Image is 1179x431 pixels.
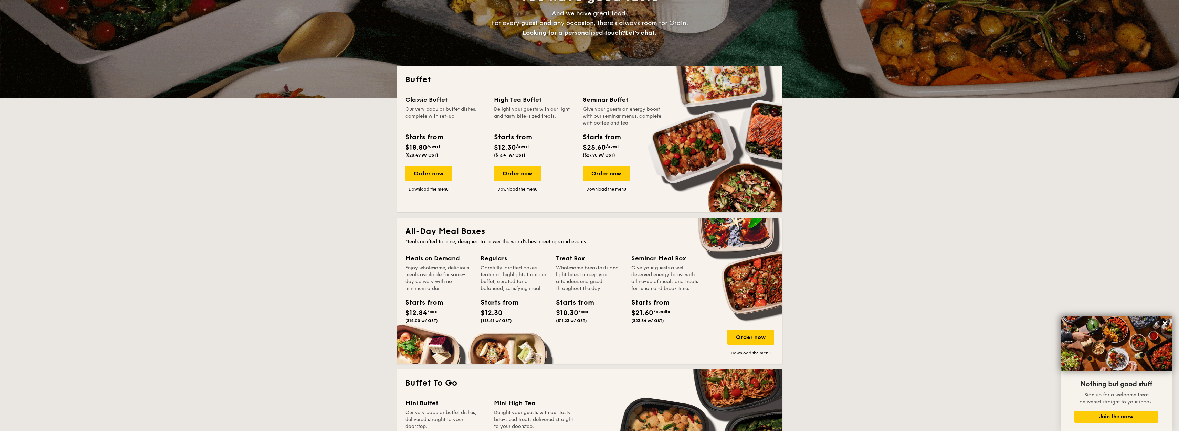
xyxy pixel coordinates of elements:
[405,166,452,181] div: Order now
[583,132,620,142] div: Starts from
[481,298,512,308] div: Starts from
[523,29,625,36] span: Looking for a personalised touch?
[631,309,653,317] span: $21.60
[583,153,615,158] span: ($27.90 w/ GST)
[405,106,486,127] div: Our very popular buffet dishes, complete with set-up.
[405,132,443,142] div: Starts from
[405,298,436,308] div: Starts from
[583,143,606,152] span: $25.60
[494,95,575,105] div: High Tea Buffet
[405,153,438,158] span: ($20.49 w/ GST)
[405,226,774,237] h2: All-Day Meal Boxes
[427,144,440,149] span: /guest
[653,309,670,314] span: /bundle
[481,318,512,323] span: ($13.41 w/ GST)
[583,106,663,127] div: Give your guests an energy boost with our seminar menus, complete with coffee and tea.
[556,309,578,317] span: $10.30
[556,318,587,323] span: ($11.23 w/ GST)
[494,132,531,142] div: Starts from
[494,143,516,152] span: $12.30
[583,186,630,192] a: Download the menu
[405,309,427,317] span: $12.84
[556,254,623,263] div: Treat Box
[1074,411,1158,423] button: Join the crew
[491,10,688,36] span: And we have great food. For every guest and any occasion, there’s always room for Grain.
[631,318,664,323] span: ($23.54 w/ GST)
[405,398,486,408] div: Mini Buffet
[405,378,774,389] h2: Buffet To Go
[631,254,698,263] div: Seminar Meal Box
[427,309,437,314] span: /box
[481,265,548,292] div: Carefully-crafted boxes featuring highlights from our buffet, curated for a balanced, satisfying ...
[481,309,503,317] span: $12.30
[625,29,656,36] span: Let's chat.
[481,254,548,263] div: Regulars
[727,350,774,356] a: Download the menu
[405,186,452,192] a: Download the menu
[606,144,619,149] span: /guest
[631,298,662,308] div: Starts from
[494,166,541,181] div: Order now
[631,265,698,292] div: Give your guests a well-deserved energy boost with a line-up of meals and treats for lunch and br...
[1080,392,1153,405] span: Sign up for a welcome treat delivered straight to your inbox.
[578,309,588,314] span: /box
[405,409,486,430] div: Our very popular buffet dishes, delivered straight to your doorstep.
[556,298,587,308] div: Starts from
[727,330,774,345] div: Order now
[494,153,525,158] span: ($13.41 w/ GST)
[516,144,529,149] span: /guest
[405,318,438,323] span: ($14.00 w/ GST)
[405,74,774,85] h2: Buffet
[405,238,774,245] div: Meals crafted for one, designed to power the world's best meetings and events.
[494,186,541,192] a: Download the menu
[405,95,486,105] div: Classic Buffet
[1159,318,1170,329] button: Close
[1081,380,1152,388] span: Nothing but good stuff
[405,254,472,263] div: Meals on Demand
[1061,316,1172,371] img: DSC07876-Edit02-Large.jpeg
[556,265,623,292] div: Wholesome breakfasts and light bites to keep your attendees energised throughout the day.
[494,409,575,430] div: Delight your guests with our tasty bite-sized treats delivered straight to your doorstep.
[494,106,575,127] div: Delight your guests with our light and tasty bite-sized treats.
[405,265,472,292] div: Enjoy wholesome, delicious meals available for same-day delivery with no minimum order.
[583,166,630,181] div: Order now
[494,398,575,408] div: Mini High Tea
[583,95,663,105] div: Seminar Buffet
[405,143,427,152] span: $18.80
